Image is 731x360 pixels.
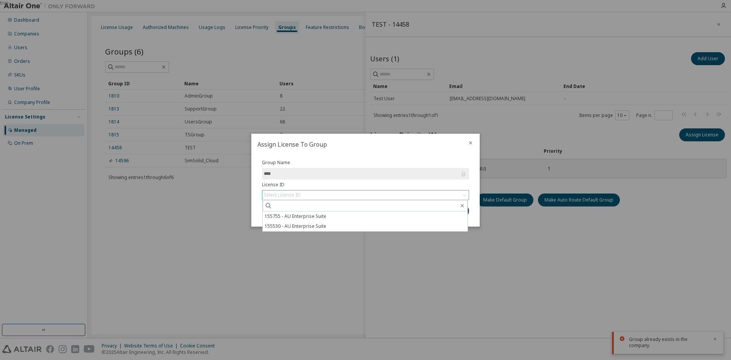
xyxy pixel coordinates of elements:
[264,192,300,198] div: Select License ID
[262,190,469,200] div: Select License ID
[251,134,461,155] h2: Assign License To Group
[468,140,474,146] button: close
[263,211,468,221] li: 155755 - AU Enterprise Suite
[262,182,469,188] label: License ID
[262,160,469,166] label: Group Name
